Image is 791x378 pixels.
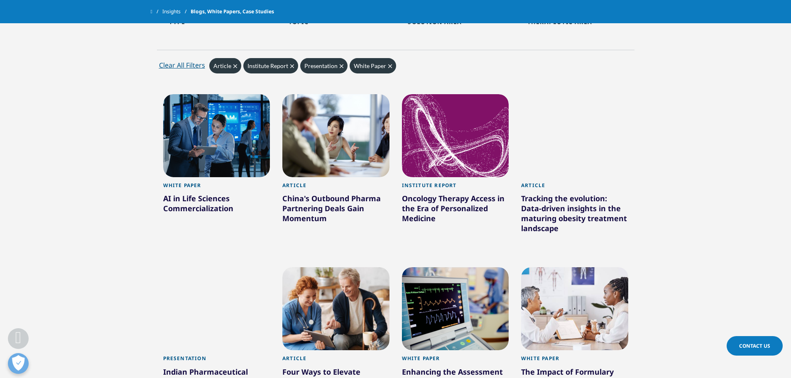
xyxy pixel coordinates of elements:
svg: Clear [388,64,392,68]
div: Institute Report [402,182,509,193]
span: Contact Us [739,342,770,349]
div: Clear All Filters [159,60,205,70]
svg: Clear [290,64,294,68]
span: Presentation [304,62,338,69]
div: White Paper [521,355,628,366]
div: Remove inclusion filter on Article [209,58,241,73]
div: Remove inclusion filter on Institute Report [243,58,298,73]
svg: Clear [340,64,343,68]
div: Article [521,182,628,193]
span: White Paper [354,62,386,69]
a: Contact Us [727,336,783,356]
span: Article [213,62,231,69]
span: Blogs, White Papers, Case Studies [191,4,274,19]
div: Oncology Therapy Access in the Era of Personalized Medicine [402,193,509,227]
div: Active filters [157,56,634,82]
a: Article China's Outbound Pharma Partnering Deals Gain Momentum [282,177,389,245]
a: Article Tracking the evolution: Data-driven insights in the maturing obesity treatment landscape [521,177,628,255]
span: Institute Report [247,62,288,69]
div: AI in Life Sciences Commercialization [163,193,270,217]
div: Remove inclusion filter on Presentation [300,58,348,73]
div: White Paper [163,182,270,193]
div: Tracking the evolution: Data-driven insights in the maturing obesity treatment landscape [521,193,628,237]
a: White Paper AI in Life Sciences Commercialization [163,177,270,235]
a: Insights [162,4,191,19]
svg: Clear [233,64,237,68]
button: Open Preferences [8,353,29,374]
div: China's Outbound Pharma Partnering Deals Gain Momentum [282,193,389,227]
div: Article [282,182,389,193]
div: Remove inclusion filter on White Paper [350,58,396,73]
a: Institute Report Oncology Therapy Access in the Era of Personalized Medicine [402,177,509,245]
div: Article [282,355,389,366]
div: Presentation [163,355,270,366]
div: White Paper [402,355,509,366]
